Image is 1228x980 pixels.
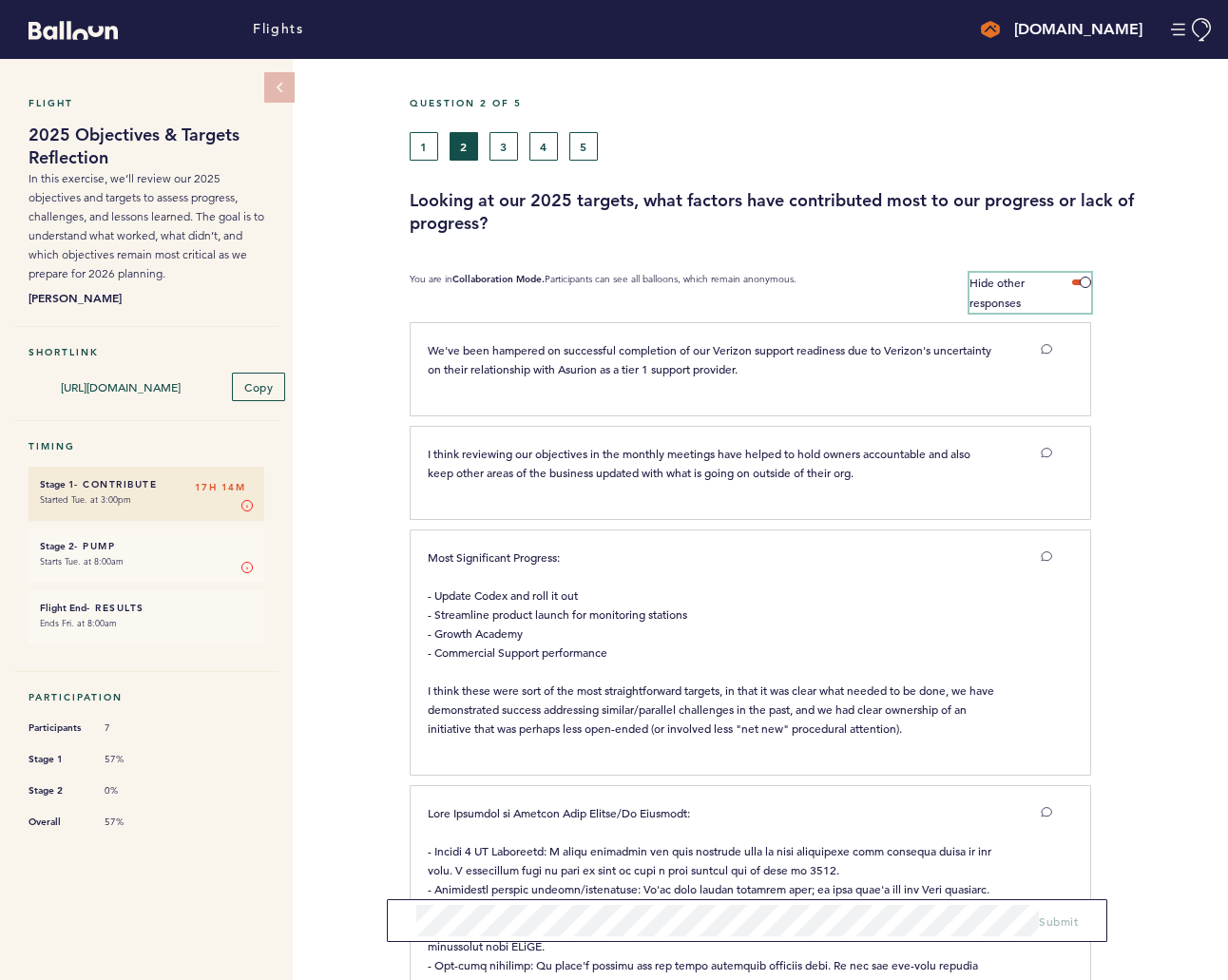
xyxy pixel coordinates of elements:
[40,493,131,506] time: Started Tue. at 3:00pm
[450,132,478,161] button: 2
[29,440,264,452] h5: Timing
[529,132,558,161] button: 4
[14,19,118,39] a: Balloon
[410,97,1214,109] h5: Question 2 of 5
[40,555,124,567] time: Starts Tue. at 8:00am
[40,602,253,614] h6: - Results
[29,171,264,280] span: In this exercise, we’ll review our 2025 objectives and targets to assess progress, challenges, an...
[29,288,264,307] b: [PERSON_NAME]
[428,549,997,736] span: Most Significant Progress: - Update Codex and roll it out - Streamline product launch for monitor...
[105,784,162,797] span: 0%
[29,719,86,738] span: Participants
[29,750,86,769] span: Stage 1
[410,132,438,161] button: 1
[1014,18,1142,41] h4: [DOMAIN_NAME]
[253,19,303,40] a: Flights
[40,540,74,552] small: Stage 2
[105,816,162,829] span: 57%
[232,373,285,401] button: Copy
[1039,912,1078,931] button: Submit
[105,753,162,766] span: 57%
[40,478,253,490] h6: - Contribute
[410,273,796,313] p: You are in Participants can see all balloons, which remain anonymous.
[29,346,264,358] h5: Shortlink
[244,379,273,394] span: Copy
[29,781,86,800] span: Stage 2
[428,446,973,480] span: I think reviewing our objectives in the monthly meetings have helped to hold owners accountable a...
[29,124,264,169] h1: 2025 Objectives & Targets Reflection
[40,617,117,629] time: Ends Fri. at 8:00am
[1171,18,1214,42] button: Manage Account
[29,691,264,703] h5: Participation
[40,478,74,490] small: Stage 1
[40,540,253,552] h6: - Pump
[1039,913,1078,929] span: Submit
[410,189,1214,235] h3: Looking at our 2025 targets, what factors have contributed most to our progress or lack of progress?
[489,132,518,161] button: 3
[969,275,1025,310] span: Hide other responses
[105,721,162,735] span: 7
[29,97,264,109] h5: Flight
[452,273,545,285] b: Collaboration Mode.
[195,478,246,497] span: 17H 14M
[569,132,598,161] button: 5
[29,21,118,40] svg: Balloon
[29,813,86,832] span: Overall
[40,602,86,614] small: Flight End
[428,342,994,376] span: We've been hampered on successful completion of our Verizon support readiness due to Verizon's un...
